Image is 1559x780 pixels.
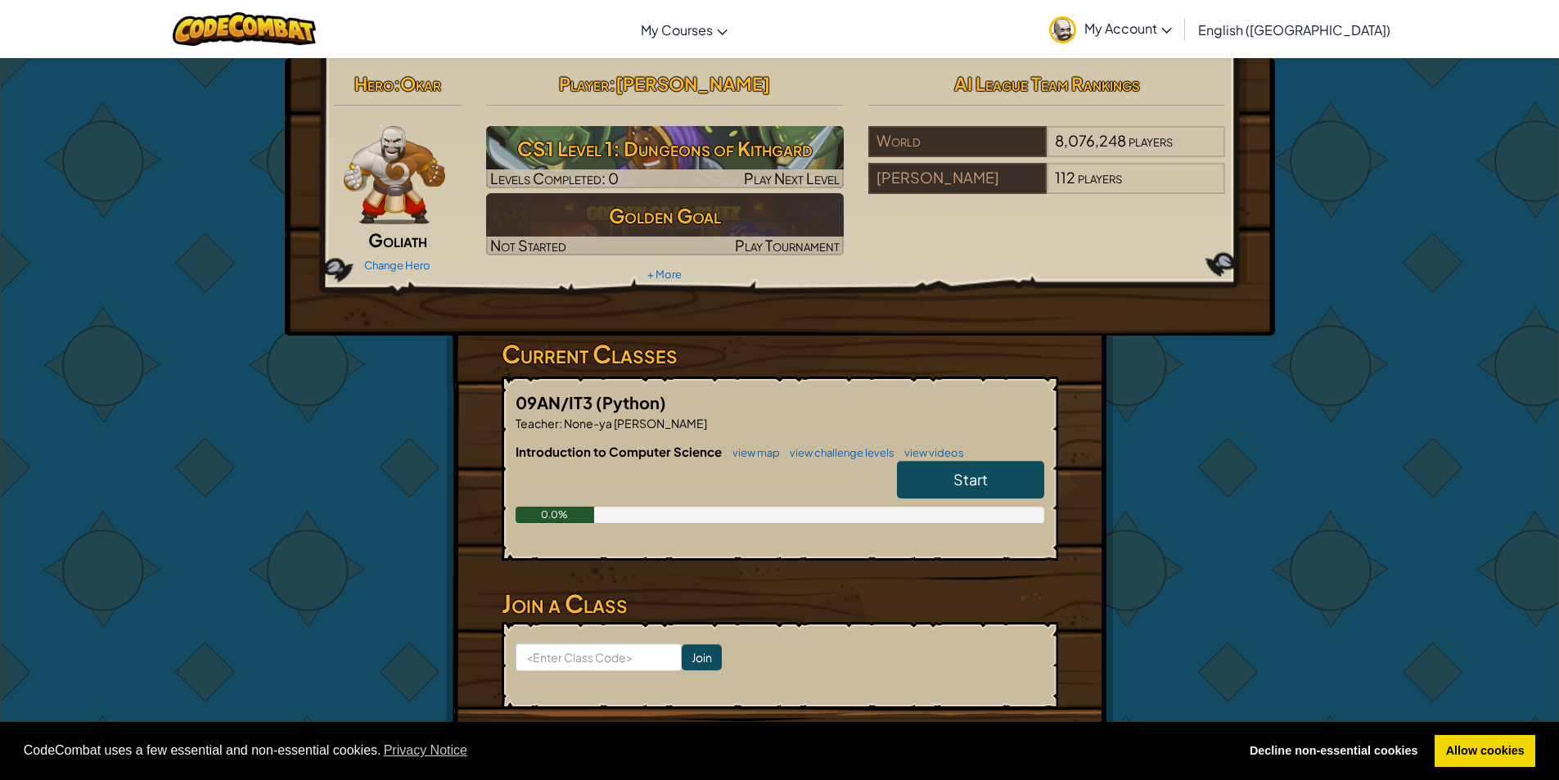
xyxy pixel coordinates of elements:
a: view map [724,446,780,459]
span: players [1078,168,1122,187]
img: Golden Goal [486,193,844,255]
a: view challenge levels [782,446,894,459]
span: Play Tournament [735,236,840,255]
span: [PERSON_NAME] [615,72,770,95]
span: Start [953,470,988,489]
span: Okar [400,72,441,95]
span: None-ya [PERSON_NAME] [562,416,707,431]
a: My Account [1041,3,1180,55]
span: Play Next Level [744,169,840,187]
a: Play Next Level [486,126,844,188]
a: learn more about cookies [381,738,471,763]
span: Goliath [368,228,427,251]
h3: Current Classes [502,336,1058,372]
h3: CS1 Level 1: Dungeons of Kithgard [486,130,844,167]
img: CodeCombat logo [173,12,316,46]
input: Join [682,644,722,670]
input: <Enter Class Code> [516,643,682,671]
span: Introduction to Computer Science [516,444,724,459]
span: My Courses [641,21,713,38]
a: English ([GEOGRAPHIC_DATA]) [1190,7,1399,52]
span: AI League Team Rankings [954,72,1140,95]
span: 09AN/IT3 [516,392,596,413]
span: 8,076,248 [1055,131,1126,150]
h3: Join a Class [502,585,1058,622]
span: Levels Completed: 0 [490,169,619,187]
span: : [559,416,562,431]
a: + More [647,268,682,281]
span: CodeCombat uses a few essential and non-essential cookies. [24,738,1226,763]
span: : [609,72,615,95]
a: view videos [896,446,964,459]
img: CS1 Level 1: Dungeons of Kithgard [486,126,844,188]
span: Not Started [490,236,566,255]
span: My Account [1084,20,1172,37]
span: English ([GEOGRAPHIC_DATA]) [1198,21,1390,38]
a: Change Hero [364,259,430,272]
span: players [1129,131,1173,150]
span: 112 [1055,168,1075,187]
span: Hero [354,72,394,95]
img: avatar [1049,16,1076,43]
span: Player [559,72,609,95]
span: : [394,72,400,95]
span: Teacher [516,416,559,431]
a: My Courses [633,7,736,52]
img: goliath-pose.png [344,126,446,224]
div: 0.0% [516,507,595,523]
div: [PERSON_NAME] [868,163,1047,194]
a: Golden GoalNot StartedPlay Tournament [486,193,844,255]
a: deny cookies [1238,735,1429,768]
a: allow cookies [1435,735,1535,768]
span: (Python) [596,392,666,413]
a: [PERSON_NAME]112players [868,178,1226,197]
div: World [868,126,1047,157]
a: World8,076,248players [868,142,1226,160]
h3: Golden Goal [486,197,844,234]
